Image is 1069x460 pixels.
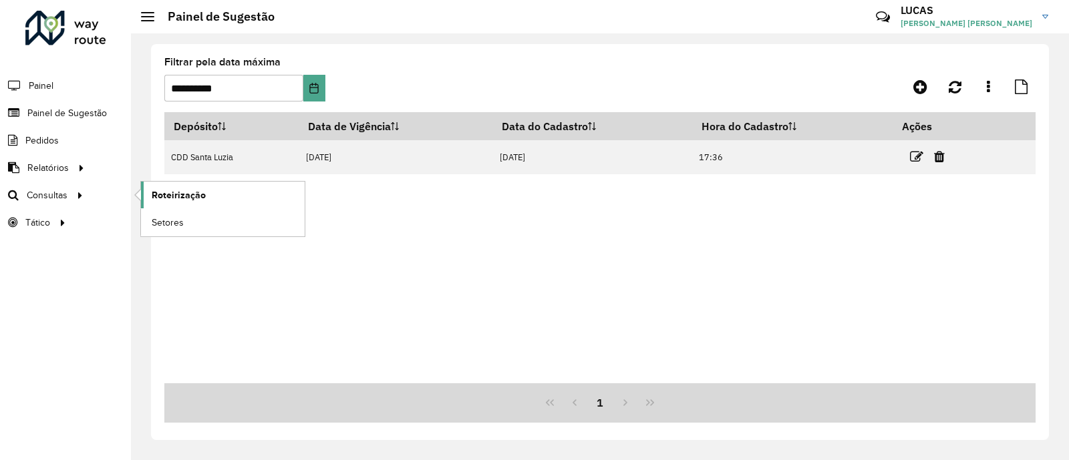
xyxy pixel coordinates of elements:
h3: LUCAS [901,4,1032,17]
a: Setores [141,209,305,236]
span: [PERSON_NAME] [PERSON_NAME] [901,17,1032,29]
label: Filtrar pela data máxima [164,54,281,70]
button: 1 [587,390,613,415]
span: Consultas [27,188,67,202]
button: Choose Date [303,75,325,101]
th: Hora do Cadastro [692,112,893,140]
span: Painel [29,79,53,93]
span: Painel de Sugestão [27,106,107,120]
td: [DATE] [299,140,492,174]
a: Excluir [934,148,945,166]
th: Ações [893,112,973,140]
span: Roteirização [152,188,206,202]
a: Contato Rápido [869,3,897,31]
th: Depósito [164,112,299,140]
td: [DATE] [492,140,692,174]
span: Setores [152,216,184,230]
th: Data de Vigência [299,112,492,140]
span: Tático [25,216,50,230]
span: Pedidos [25,134,59,148]
td: CDD Santa Luzia [164,140,299,174]
a: Editar [910,148,923,166]
h2: Painel de Sugestão [154,9,275,24]
a: Roteirização [141,182,305,208]
span: Relatórios [27,161,69,175]
td: 17:36 [692,140,893,174]
th: Data do Cadastro [492,112,692,140]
